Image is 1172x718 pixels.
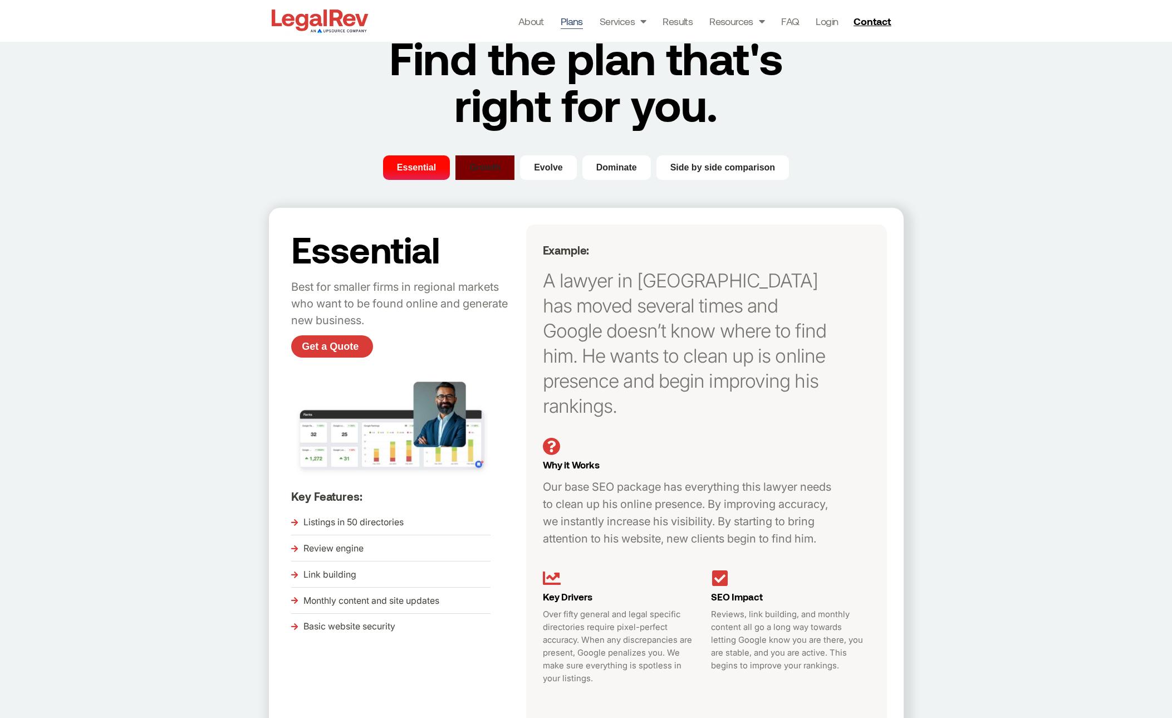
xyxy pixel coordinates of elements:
[301,540,364,557] span: Review engine
[600,13,646,29] a: Services
[670,161,776,174] span: Side by side comparison
[301,514,404,531] span: Listings in 50 directories
[781,13,799,29] a: FAQ
[849,12,898,30] a: Contact
[397,161,436,174] span: Essential
[291,490,521,503] h5: Key Features:
[663,13,693,29] a: Results
[301,566,356,583] span: Link building
[518,13,544,29] a: About
[711,608,866,672] p: Reviews, link building, and monthly content all go a long way towards letting Google know you are...
[561,13,583,29] a: Plans
[534,161,563,174] span: Evolve
[543,268,836,418] p: A lawyer in [GEOGRAPHIC_DATA] has moved several times and Google doesn’t know where to find him. ...
[291,230,521,268] h2: Essential
[816,13,838,29] a: Login
[543,591,592,602] span: Key Drivers
[711,591,762,602] span: SEO Impact
[543,478,843,548] p: Our base SEO package has everything this lawyer needs to clean up his online presence. By improvi...
[854,16,891,26] span: Contact
[543,243,836,257] h5: Example:
[301,593,439,609] span: Monthly content and site updates
[543,459,600,470] span: Why it Works
[301,618,395,635] span: Basic website security
[596,161,637,174] span: Dominate
[364,34,808,128] h2: Find the plan that's right for you.
[543,608,698,685] p: Over fifty general and legal specific directories require pixel-perfect accuracy. When any discre...
[302,341,359,351] span: Get a Quote
[291,335,373,358] a: Get a Quote
[518,13,838,29] nav: Menu
[709,13,764,29] a: Resources
[469,161,501,174] span: Growth
[291,279,521,329] p: Best for smaller firms in regional markets who want to be found online and generate new business.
